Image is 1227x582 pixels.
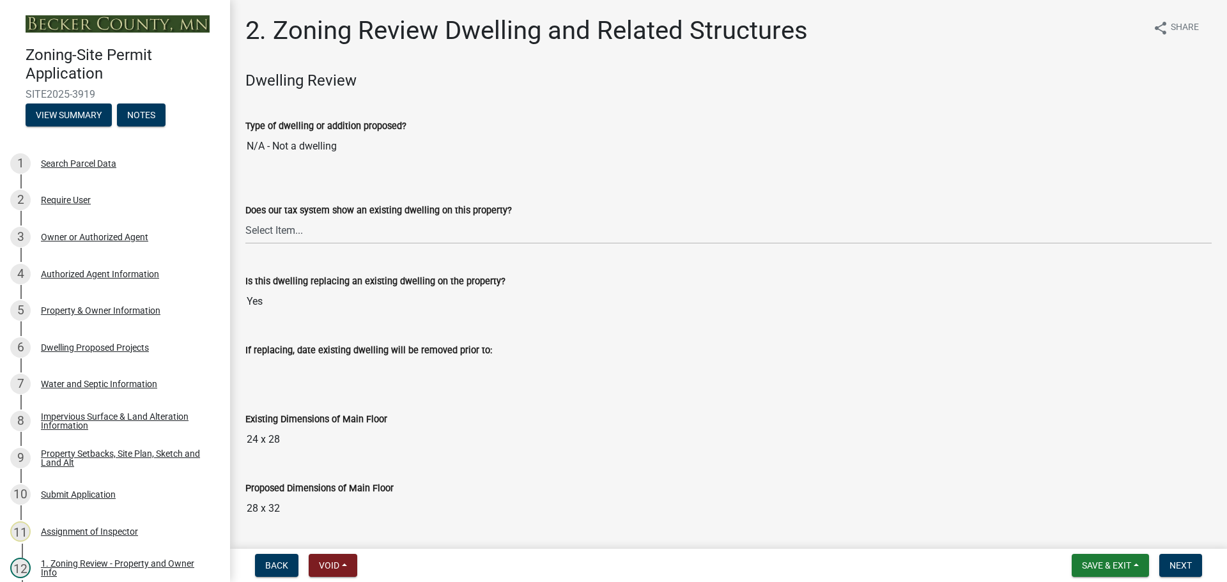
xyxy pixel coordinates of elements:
label: Proposed Dimensions of Main Floor [245,484,394,493]
i: share [1153,20,1168,36]
div: Water and Septic Information [41,379,157,388]
label: If replacing, date existing dwelling will be removed prior to: [245,346,492,355]
label: Type of dwelling or addition proposed? [245,122,406,131]
span: Back [265,560,288,571]
button: Notes [117,103,166,126]
h4: Zoning-Site Permit Application [26,46,220,83]
div: Require User [41,195,91,204]
button: Save & Exit [1072,554,1149,577]
h1: 2. Zoning Review Dwelling and Related Structures [245,15,808,46]
div: 1 [10,153,31,174]
div: Owner or Authorized Agent [41,233,148,241]
div: 3 [10,227,31,247]
div: 11 [10,521,31,542]
div: Property & Owner Information [41,306,160,315]
wm-modal-confirm: Notes [117,111,166,121]
span: Void [319,560,339,571]
span: Next [1169,560,1192,571]
div: Submit Application [41,490,116,499]
button: shareShare [1143,15,1209,40]
wm-modal-confirm: Summary [26,111,112,121]
div: 7 [10,374,31,394]
div: 8 [10,411,31,431]
div: Impervious Surface & Land Alteration Information [41,412,210,430]
label: Does our tax system show an existing dwelling on this property? [245,206,512,215]
label: Is this dwelling replacing an existing dwelling on the property? [245,277,505,286]
div: 4 [10,264,31,284]
div: 6 [10,337,31,358]
span: Share [1171,20,1199,36]
span: SITE2025-3919 [26,88,204,100]
button: View Summary [26,103,112,126]
div: 2 [10,190,31,210]
h4: Dwelling Review [245,72,1212,90]
div: Property Setbacks, Site Plan, Sketch and Land Alt [41,449,210,467]
button: Void [309,554,357,577]
div: Search Parcel Data [41,159,116,168]
button: Back [255,554,298,577]
div: Dwelling Proposed Projects [41,343,149,352]
div: 5 [10,300,31,321]
button: Next [1159,554,1202,577]
div: 1. Zoning Review - Property and Owner Info [41,559,210,577]
div: 9 [10,448,31,468]
div: 12 [10,558,31,578]
label: Existing Dimensions of Main Floor [245,415,387,424]
div: 10 [10,484,31,505]
div: Assignment of Inspector [41,527,138,536]
div: Authorized Agent Information [41,270,159,279]
span: Save & Exit [1082,560,1131,571]
img: Becker County, Minnesota [26,15,210,33]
